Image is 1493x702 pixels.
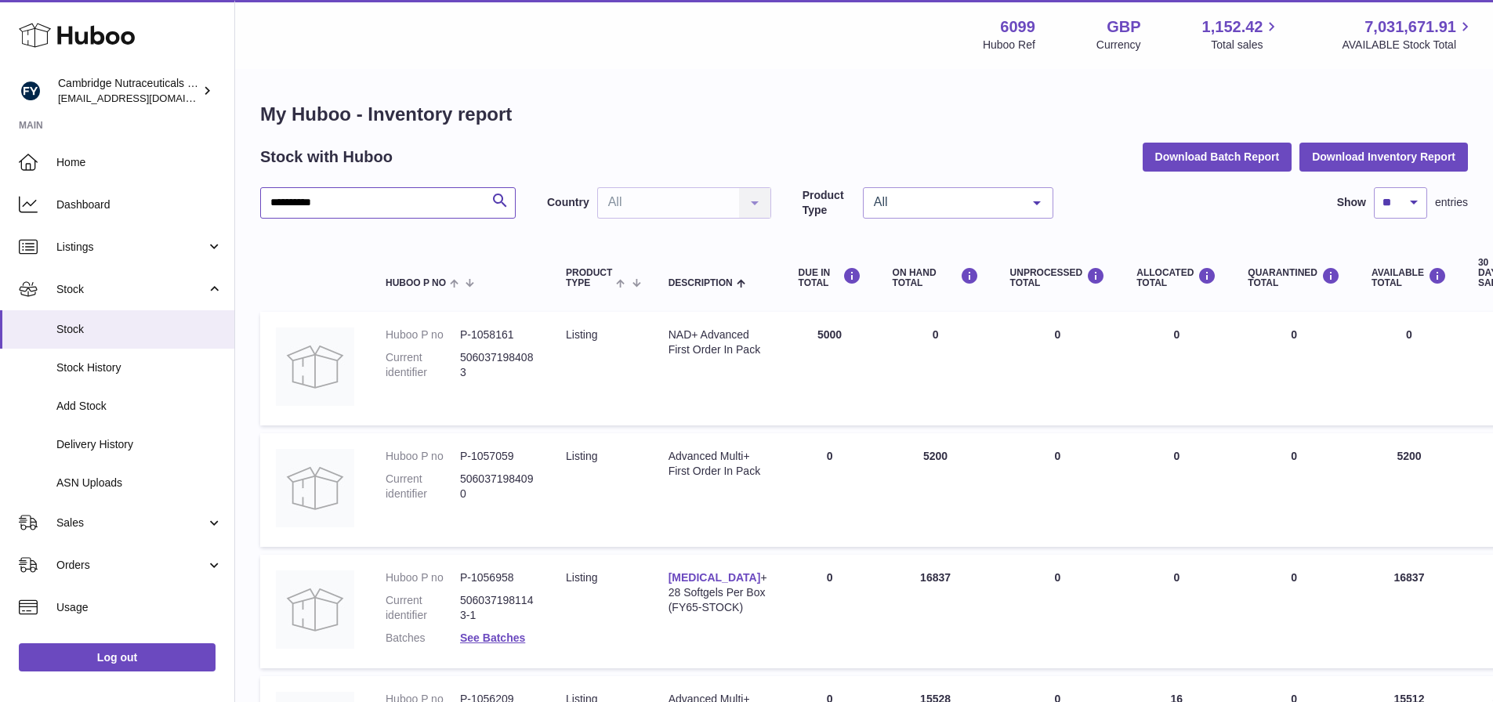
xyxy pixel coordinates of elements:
strong: 6099 [1000,16,1035,38]
strong: GBP [1107,16,1140,38]
span: 0 [1291,571,1297,584]
td: 0 [783,433,877,547]
h2: Stock with Huboo [260,147,393,168]
img: product image [276,570,354,649]
td: 0 [995,433,1122,547]
label: Country [547,195,589,210]
span: Orders [56,558,206,573]
dd: P-1058161 [460,327,535,342]
td: 0 [995,312,1122,425]
button: Download Inventory Report [1299,143,1468,171]
div: Huboo Ref [983,38,1035,52]
div: + 28 Softgels Per Box (FY65-STOCK) [669,570,767,615]
a: 7,031,671.91 AVAILABLE Stock Total [1342,16,1474,52]
td: 0 [1121,433,1232,547]
span: Total sales [1211,38,1281,52]
dt: Current identifier [386,593,460,623]
dt: Current identifier [386,350,460,380]
button: Download Batch Report [1143,143,1292,171]
span: Product Type [566,268,612,288]
span: Description [669,278,733,288]
div: Cambridge Nutraceuticals Ltd [58,76,199,106]
div: AVAILABLE Total [1372,267,1447,288]
img: product image [276,327,354,406]
span: listing [566,450,597,462]
span: Stock History [56,360,223,375]
td: 0 [783,555,877,669]
span: All [870,194,1021,210]
a: See Batches [460,631,525,644]
td: 5200 [877,433,995,547]
td: 16837 [1356,555,1462,669]
div: NAD+ Advanced First Order In Pack [669,327,767,357]
span: Dashboard [56,197,223,212]
dt: Huboo P no [386,449,460,464]
span: ASN Uploads [56,476,223,490]
span: entries [1435,195,1468,210]
td: 0 [1356,312,1462,425]
td: 16837 [877,555,995,669]
div: Currency [1096,38,1141,52]
a: [MEDICAL_DATA] [669,571,761,584]
dd: P-1056958 [460,570,535,585]
span: [EMAIL_ADDRESS][DOMAIN_NAME] [58,92,230,104]
div: ON HAND Total [893,267,979,288]
dd: P-1057059 [460,449,535,464]
dt: Huboo P no [386,570,460,585]
dd: 5060371984083 [460,350,535,380]
td: 0 [877,312,995,425]
span: listing [566,328,597,341]
span: Listings [56,240,206,255]
div: DUE IN TOTAL [799,267,861,288]
dt: Huboo P no [386,327,460,342]
dt: Batches [386,631,460,646]
td: 0 [1121,555,1232,669]
span: Stock [56,322,223,337]
div: UNPROCESSED Total [1010,267,1106,288]
span: Add Stock [56,399,223,414]
span: 1,152.42 [1202,16,1263,38]
span: Huboo P no [386,278,446,288]
label: Product Type [803,188,855,218]
td: 5200 [1356,433,1462,547]
span: Stock [56,282,206,297]
td: 5000 [783,312,877,425]
span: 0 [1291,450,1297,462]
a: Log out [19,643,216,671]
dt: Current identifier [386,472,460,501]
span: 7,031,671.91 [1364,16,1456,38]
label: Show [1337,195,1366,210]
span: Delivery History [56,437,223,452]
td: 0 [1121,312,1232,425]
span: Usage [56,600,223,615]
a: 1,152.42 Total sales [1202,16,1281,52]
img: product image [276,449,354,527]
span: Home [56,155,223,170]
div: Advanced Multi+ First Order In Pack [669,449,767,479]
td: 0 [995,555,1122,669]
dd: 5060371981143-1 [460,593,535,623]
span: AVAILABLE Stock Total [1342,38,1474,52]
span: 0 [1291,328,1297,341]
div: ALLOCATED Total [1136,267,1216,288]
span: listing [566,571,597,584]
div: QUARANTINED Total [1248,267,1340,288]
img: huboo@camnutra.com [19,79,42,103]
span: Sales [56,516,206,530]
h1: My Huboo - Inventory report [260,102,1468,127]
dd: 5060371984090 [460,472,535,501]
